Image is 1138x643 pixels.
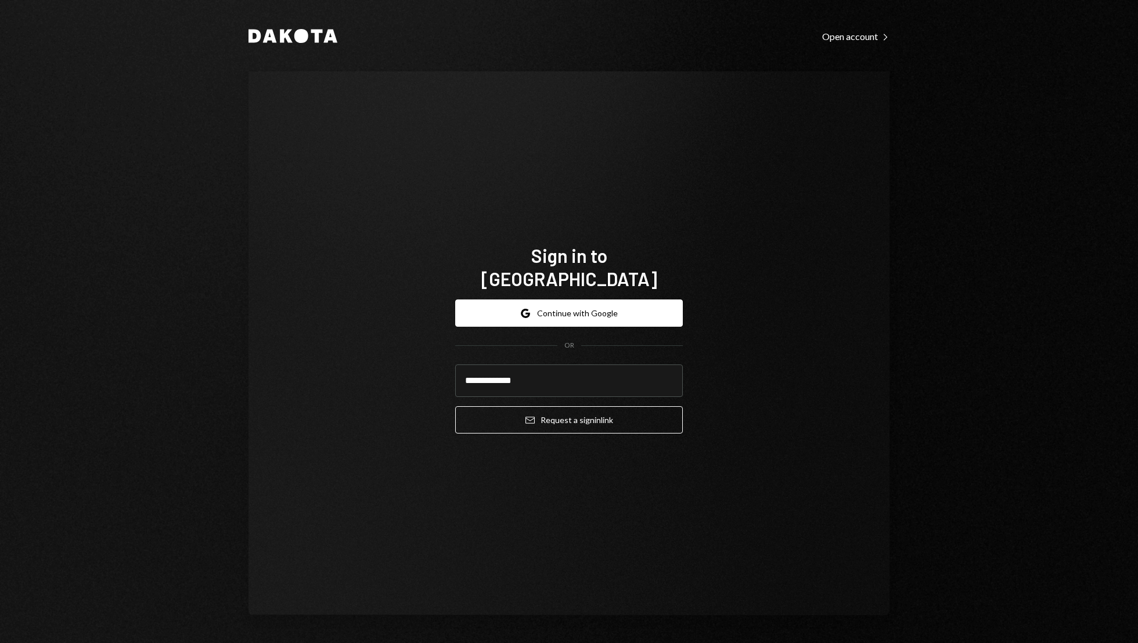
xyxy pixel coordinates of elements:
div: Open account [822,31,889,42]
a: Open account [822,30,889,42]
button: Continue with Google [455,299,683,327]
h1: Sign in to [GEOGRAPHIC_DATA] [455,244,683,290]
button: Request a signinlink [455,406,683,434]
div: OR [564,341,574,351]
